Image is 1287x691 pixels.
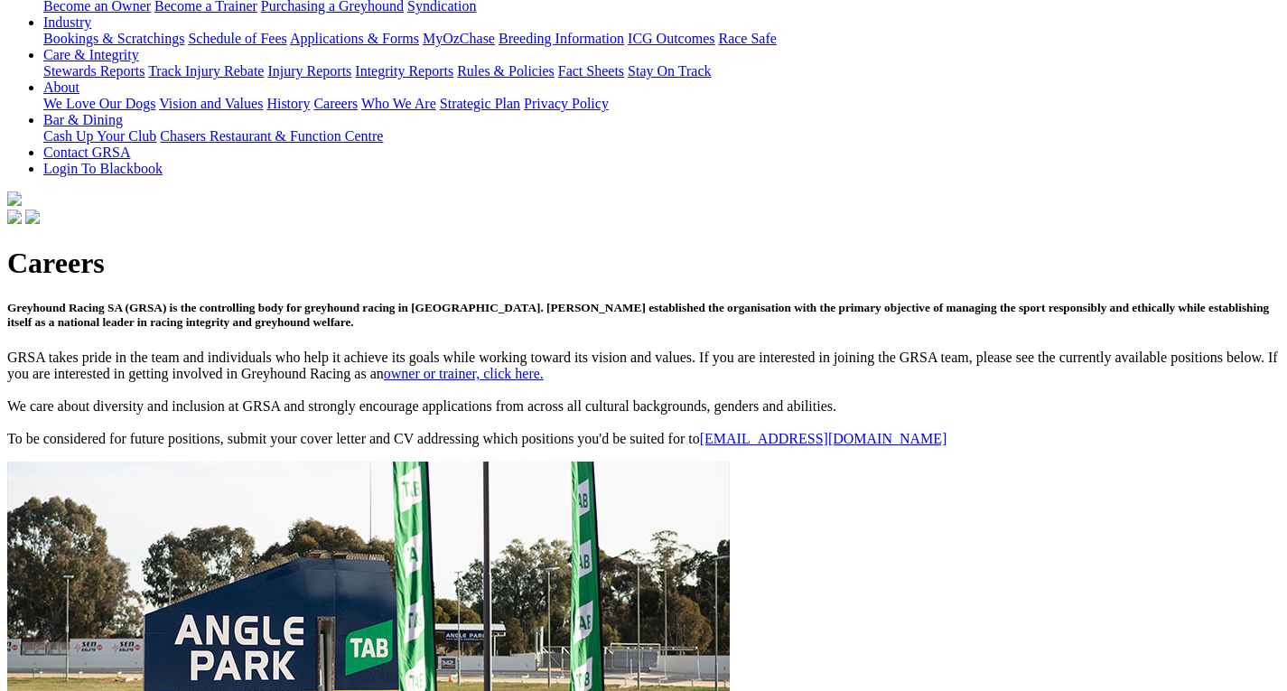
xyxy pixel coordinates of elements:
a: Rules & Policies [457,63,555,79]
img: twitter.svg [25,210,40,224]
img: facebook.svg [7,210,22,224]
a: Cash Up Your Club [43,128,156,144]
img: logo-grsa-white.png [7,191,22,206]
a: History [266,96,310,111]
div: Industry [43,31,1280,47]
a: About [43,79,79,95]
div: Bar & Dining [43,128,1280,145]
p: GRSA takes pride in the team and individuals who help it achieve its goals while working toward i... [7,350,1280,447]
a: Careers [313,96,358,111]
a: Race Safe [718,31,776,46]
a: Care & Integrity [43,47,139,62]
a: owner or trainer, click here. [384,366,544,381]
div: About [43,96,1280,112]
a: Integrity Reports [355,63,453,79]
a: Injury Reports [267,63,351,79]
span: Greyhound Racing SA (GRSA) is the controlling body for greyhound racing in [GEOGRAPHIC_DATA]. [PE... [7,301,1269,329]
a: Stewards Reports [43,63,145,79]
a: [EMAIL_ADDRESS][DOMAIN_NAME] [700,431,947,446]
a: ICG Outcomes [628,31,714,46]
h1: Careers [7,247,1280,280]
a: MyOzChase [423,31,495,46]
a: We Love Our Dogs [43,96,155,111]
a: Stay On Track [628,63,711,79]
a: Vision and Values [159,96,263,111]
a: Breeding Information [499,31,624,46]
a: Bar & Dining [43,112,123,127]
a: Strategic Plan [440,96,520,111]
a: Contact GRSA [43,145,130,160]
a: Applications & Forms [290,31,419,46]
a: Chasers Restaurant & Function Centre [160,128,383,144]
a: Schedule of Fees [188,31,286,46]
a: Track Injury Rebate [148,63,264,79]
a: Fact Sheets [558,63,624,79]
a: Who We Are [361,96,436,111]
a: Bookings & Scratchings [43,31,184,46]
a: Privacy Policy [524,96,609,111]
a: Login To Blackbook [43,161,163,176]
div: Care & Integrity [43,63,1280,79]
a: Industry [43,14,91,30]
